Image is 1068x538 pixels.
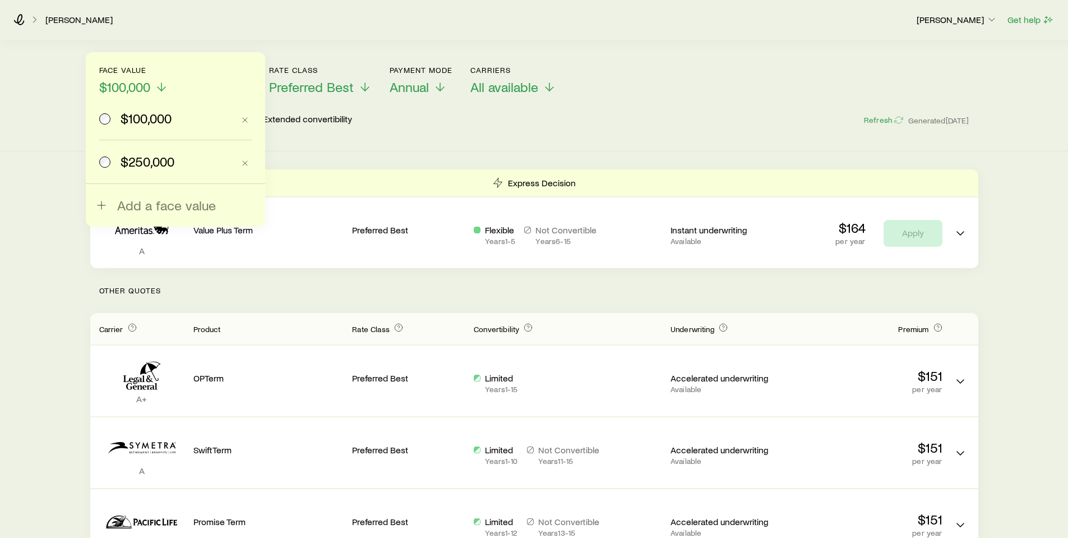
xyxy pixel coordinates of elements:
p: A [99,245,184,256]
p: Express Decision [508,177,576,188]
p: per year [835,237,865,246]
p: Value Plus Term [193,224,344,236]
p: A+ [99,393,184,404]
button: Get help [1007,13,1055,26]
p: $151 [792,368,942,384]
p: per year [792,528,942,537]
span: Underwriting [671,324,714,334]
p: Years 1 - 5 [485,237,515,246]
p: Available [671,385,783,394]
p: per year [792,385,942,394]
p: Other Quotes [90,268,978,313]
p: $151 [792,512,942,527]
span: All available [470,79,538,95]
p: Available [671,528,783,537]
p: Not Convertible [538,516,599,527]
p: Instant underwriting [671,224,783,236]
p: Years 1 - 15 [485,385,517,394]
p: Preferred Best [352,373,465,384]
p: $164 [835,220,865,236]
button: Rate ClassPreferred Best [269,66,372,95]
p: Preferred Best [352,516,465,527]
button: Refresh [863,115,904,126]
button: Face value$100,000 [99,66,168,95]
span: $100,000 [99,79,150,95]
p: Carriers [470,66,556,75]
p: Limited [485,516,517,527]
span: Preferred Best [269,79,354,95]
p: OPTerm [193,373,344,384]
p: A [99,465,184,476]
button: Apply [884,220,942,247]
button: Payment ModeAnnual [390,66,453,95]
p: per year [792,457,942,466]
p: Preferred Best [352,444,465,456]
span: Product [193,324,221,334]
p: Years 1 - 12 [485,528,517,537]
p: Years 1 - 10 [485,457,517,466]
p: Promise Term [193,516,344,527]
p: Extended convertibility [263,113,352,127]
p: Years 13 - 15 [538,528,599,537]
p: Years 11 - 15 [538,457,599,466]
span: Annual [390,79,429,95]
p: Available [671,237,783,246]
p: Payment Mode [390,66,453,75]
p: Preferred Best [352,224,465,236]
button: CarriersAll available [470,66,556,95]
p: $151 [792,440,942,456]
p: Accelerated underwriting [671,444,783,456]
p: Flexible [485,224,515,236]
span: Premium [898,324,928,334]
p: Accelerated underwriting [671,516,783,527]
p: [PERSON_NAME] [917,14,997,25]
a: [PERSON_NAME] [45,15,113,25]
p: Rate Class [269,66,372,75]
p: Limited [485,444,517,456]
p: SwiftTerm [193,444,344,456]
button: [PERSON_NAME] [916,13,998,27]
span: Carrier [99,324,123,334]
p: Years 6 - 15 [535,237,597,246]
span: [DATE] [946,116,969,126]
p: Not Convertible [538,444,599,456]
p: Limited [485,373,517,384]
span: Rate Class [352,324,390,334]
p: Available [671,457,783,466]
span: Generated [908,116,969,126]
p: Face value [99,66,168,75]
div: Term quotes [90,169,978,268]
span: Convertibility [474,324,519,334]
p: Not Convertible [535,224,597,236]
p: Accelerated underwriting [671,373,783,384]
